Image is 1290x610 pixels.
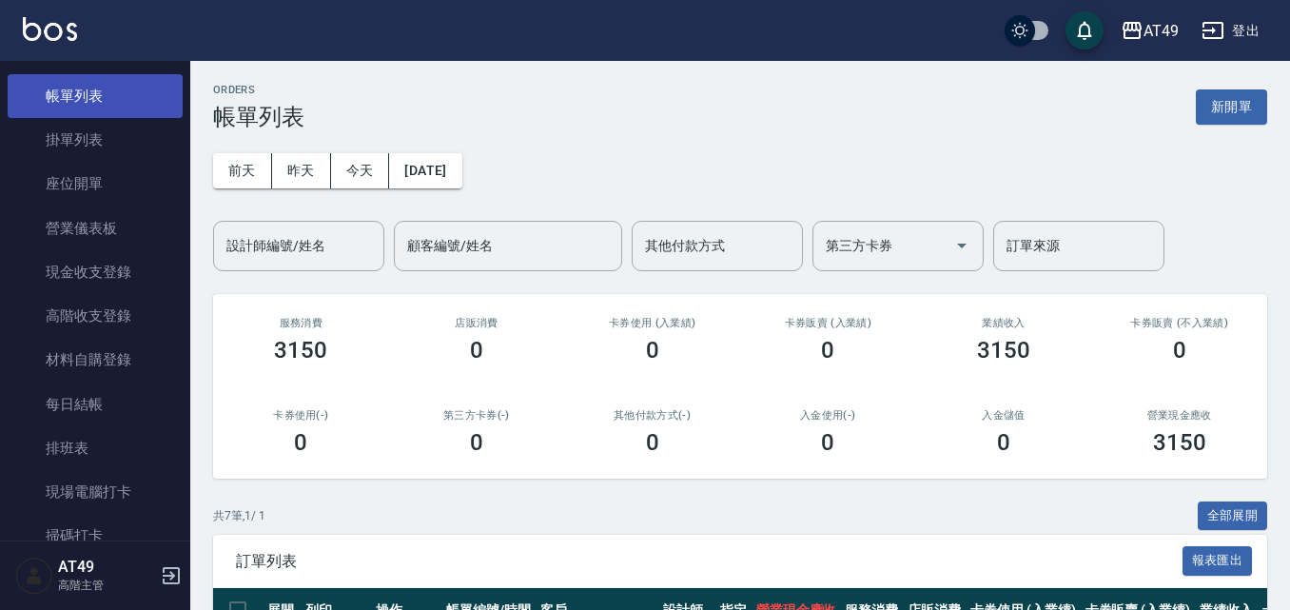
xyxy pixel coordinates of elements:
[821,337,834,364] h3: 0
[412,409,542,422] h2: 第三方卡券(-)
[236,317,366,329] h3: 服務消費
[213,507,265,524] p: 共 7 筆, 1 / 1
[587,317,717,329] h2: 卡券使用 (入業績)
[294,429,307,456] h3: 0
[1196,97,1267,115] a: 新開單
[213,153,272,188] button: 前天
[947,230,977,261] button: Open
[15,557,53,595] img: Person
[997,429,1010,456] h3: 0
[1194,13,1267,49] button: 登出
[8,74,183,118] a: 帳單列表
[236,409,366,422] h2: 卡券使用(-)
[646,429,659,456] h3: 0
[646,337,659,364] h3: 0
[8,514,183,558] a: 掃碼打卡
[1196,89,1267,125] button: 新開單
[8,338,183,382] a: 材料自購登錄
[236,552,1182,571] span: 訂單列表
[977,337,1030,364] h3: 3150
[272,153,331,188] button: 昨天
[8,426,183,470] a: 排班表
[58,577,155,594] p: 高階主管
[1182,546,1253,576] button: 報表匯出
[8,470,183,514] a: 現場電腦打卡
[1114,409,1244,422] h2: 營業現金應收
[1065,11,1104,49] button: save
[213,84,304,96] h2: ORDERS
[1113,11,1186,50] button: AT49
[470,337,483,364] h3: 0
[8,250,183,294] a: 現金收支登錄
[8,294,183,338] a: 高階收支登錄
[8,118,183,162] a: 掛單列表
[1114,317,1244,329] h2: 卡券販賣 (不入業績)
[23,17,77,41] img: Logo
[8,207,183,250] a: 營業儀表板
[1143,19,1179,43] div: AT49
[331,153,390,188] button: 今天
[412,317,542,329] h2: 店販消費
[821,429,834,456] h3: 0
[8,162,183,206] a: 座位開單
[763,409,893,422] h2: 入金使用(-)
[1198,502,1268,531] button: 全部展開
[939,409,1069,422] h2: 入金儲值
[939,317,1069,329] h2: 業績收入
[389,153,461,188] button: [DATE]
[8,383,183,426] a: 每日結帳
[58,558,155,577] h5: AT49
[763,317,893,329] h2: 卡券販賣 (入業績)
[587,409,717,422] h2: 其他付款方式(-)
[470,429,483,456] h3: 0
[1182,551,1253,569] a: 報表匯出
[274,337,327,364] h3: 3150
[1153,429,1206,456] h3: 3150
[213,104,304,130] h3: 帳單列表
[1173,337,1186,364] h3: 0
